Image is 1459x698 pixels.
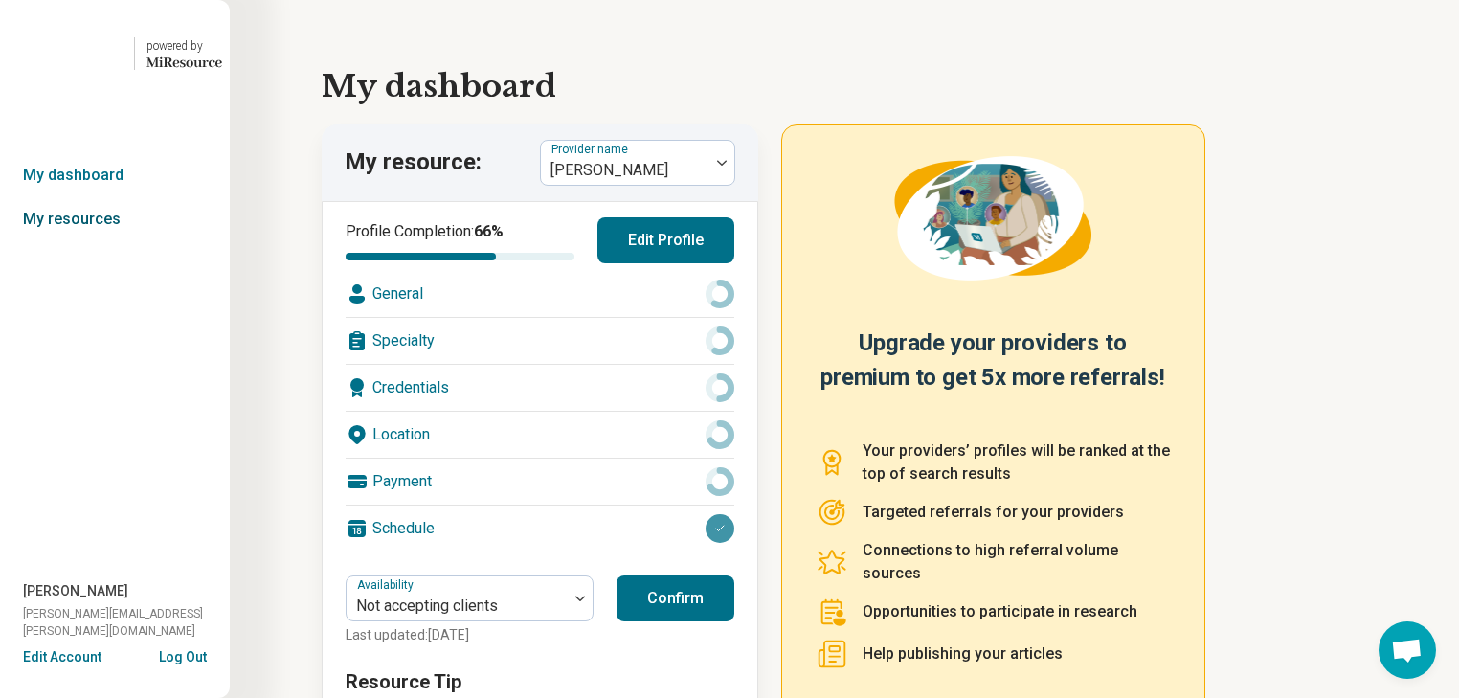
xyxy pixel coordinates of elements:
[346,318,734,364] div: Specialty
[551,143,632,156] label: Provider name
[863,642,1063,665] p: Help publishing your articles
[617,575,734,621] button: Confirm
[146,37,222,55] div: powered by
[474,222,504,240] span: 66 %
[346,459,734,505] div: Payment
[322,63,1367,109] h1: My dashboard
[346,625,594,645] p: Last updated: [DATE]
[345,146,482,179] p: My resource:
[23,605,230,640] span: [PERSON_NAME][EMAIL_ADDRESS][PERSON_NAME][DOMAIN_NAME]
[1379,621,1436,679] div: Open chat
[346,506,734,552] div: Schedule
[357,578,417,592] label: Availability
[817,326,1170,417] h2: Upgrade your providers to premium to get 5x more referrals!
[346,365,734,411] div: Credentials
[597,217,734,263] button: Edit Profile
[23,647,101,667] button: Edit Account
[863,501,1124,524] p: Targeted referrals for your providers
[8,31,123,77] img: Geode Health
[159,647,207,663] button: Log Out
[863,439,1170,485] p: Your providers’ profiles will be ranked at the top of search results
[346,412,734,458] div: Location
[863,600,1137,623] p: Opportunities to participate in research
[8,31,222,77] a: Geode Healthpowered by
[346,220,574,260] div: Profile Completion:
[23,581,128,601] span: [PERSON_NAME]
[346,271,734,317] div: General
[346,668,734,695] h3: Resource Tip
[863,539,1170,585] p: Connections to high referral volume sources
